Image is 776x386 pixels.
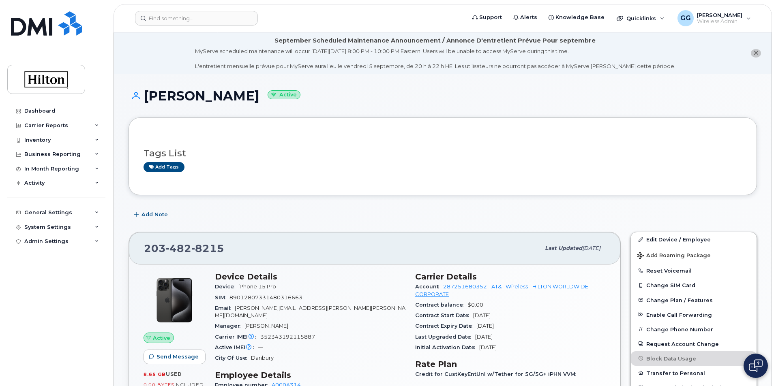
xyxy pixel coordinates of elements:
[274,36,596,45] div: September Scheduled Maintenance Announcement / Annonce D'entretient Prévue Pour septembre
[150,276,199,324] img: iPhone_15_Pro_Black.png
[415,302,467,308] span: Contract balance
[646,297,713,303] span: Change Plan / Features
[166,242,191,254] span: 482
[467,302,483,308] span: $0.00
[153,334,170,342] span: Active
[144,162,184,172] a: Add tags
[476,323,494,329] span: [DATE]
[129,89,757,103] h1: [PERSON_NAME]
[215,323,244,329] span: Manager
[215,294,229,301] span: SIM
[631,232,757,247] a: Edit Device / Employee
[415,284,588,297] a: 287251680352 - AT&T Wireless - HILTON WORLDWIDE CORPORATE
[144,242,224,254] span: 203
[215,284,238,290] span: Device
[415,359,606,369] h3: Rate Plan
[415,334,475,340] span: Last Upgraded Date
[195,47,675,70] div: MyServe scheduled maintenance will occur [DATE][DATE] 8:00 PM - 10:00 PM Eastern. Users will be u...
[415,371,580,377] span: Credit for CustKeyEntUnl w/Tether for 5G/5G+ iPHN VVM
[475,334,493,340] span: [DATE]
[631,366,757,380] button: Transfer to Personal
[260,334,315,340] span: 352343192115887
[631,293,757,307] button: Change Plan / Features
[215,355,251,361] span: City Of Use
[215,272,405,282] h3: Device Details
[215,334,260,340] span: Carrier IMEI
[631,337,757,351] button: Request Account Change
[215,344,258,350] span: Active IMEI
[268,90,300,100] small: Active
[244,323,288,329] span: [PERSON_NAME]
[415,312,473,318] span: Contract Start Date
[631,247,757,263] button: Add Roaming Package
[415,284,443,290] span: Account
[144,148,742,158] h3: Tags List
[631,322,757,337] button: Change Phone Number
[215,305,405,318] span: [PERSON_NAME][EMAIL_ADDRESS][PERSON_NAME][PERSON_NAME][DOMAIN_NAME]
[646,311,712,318] span: Enable Call Forwarding
[215,305,235,311] span: Email
[229,294,302,301] span: 89012807331480316663
[144,371,166,377] span: 8.65 GB
[141,211,168,218] span: Add Note
[479,344,497,350] span: [DATE]
[631,278,757,292] button: Change SIM Card
[631,351,757,366] button: Block Data Usage
[473,312,491,318] span: [DATE]
[166,371,182,377] span: used
[156,353,199,360] span: Send Message
[129,207,175,222] button: Add Note
[215,370,405,380] h3: Employee Details
[415,323,476,329] span: Contract Expiry Date
[258,344,263,350] span: —
[637,252,711,260] span: Add Roaming Package
[251,355,274,361] span: Danbury
[415,272,606,282] h3: Carrier Details
[144,350,206,364] button: Send Message
[749,359,763,372] img: Open chat
[751,49,761,58] button: close notification
[631,307,757,322] button: Enable Call Forwarding
[545,245,582,251] span: Last updated
[582,245,600,251] span: [DATE]
[631,263,757,278] button: Reset Voicemail
[238,284,276,290] span: iPhone 15 Pro
[191,242,224,254] span: 8215
[415,344,479,350] span: Initial Activation Date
